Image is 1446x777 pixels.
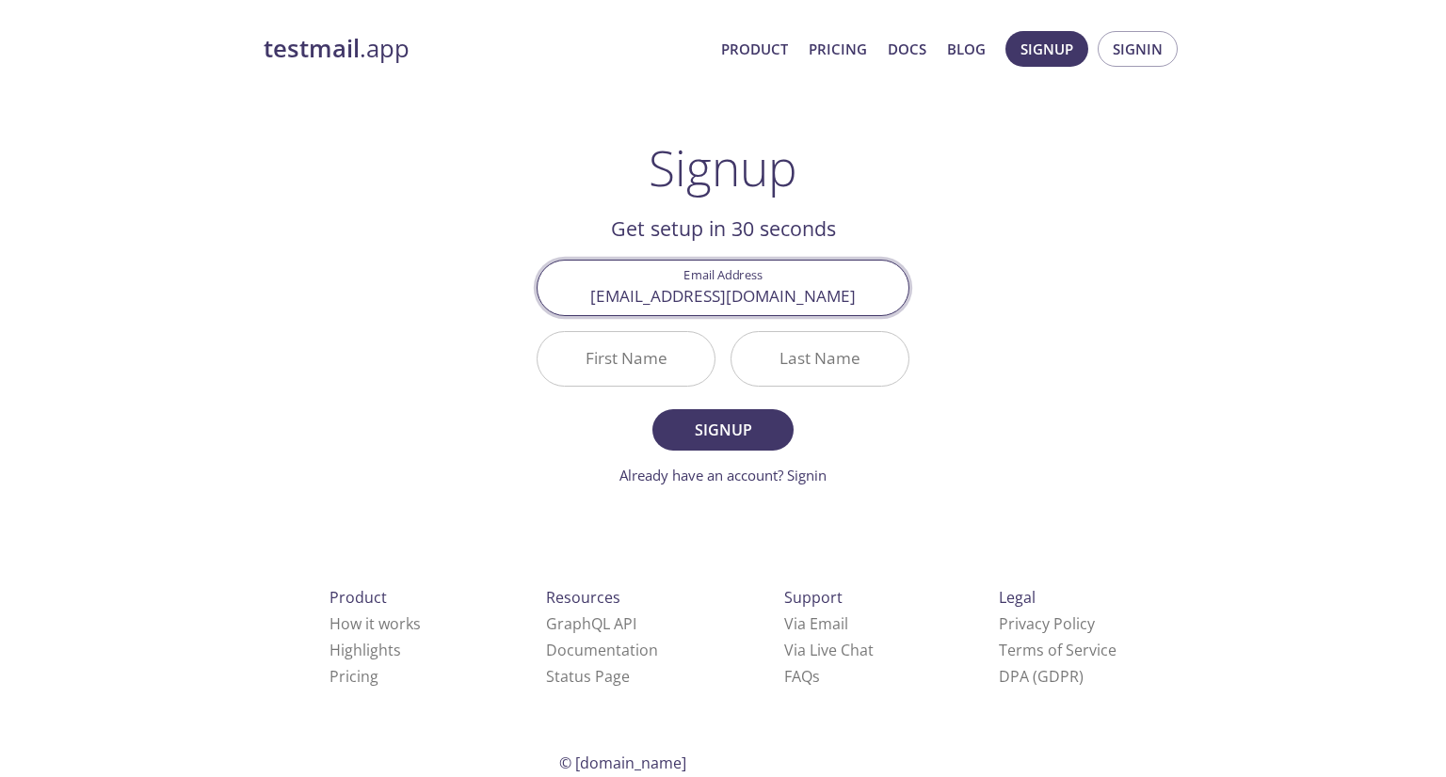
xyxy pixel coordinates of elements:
[264,33,706,65] a: testmail.app
[888,37,926,61] a: Docs
[649,139,797,196] h1: Signup
[947,37,986,61] a: Blog
[1113,37,1163,61] span: Signin
[673,417,773,443] span: Signup
[784,613,848,634] a: Via Email
[329,666,378,687] a: Pricing
[999,666,1084,687] a: DPA (GDPR)
[546,587,620,608] span: Resources
[546,613,636,634] a: GraphQL API
[546,666,630,687] a: Status Page
[999,640,1117,660] a: Terms of Service
[264,32,360,65] strong: testmail
[546,640,658,660] a: Documentation
[329,640,401,660] a: Highlights
[537,213,909,245] h2: Get setup in 30 seconds
[809,37,867,61] a: Pricing
[559,753,686,773] span: © [DOMAIN_NAME]
[999,613,1095,634] a: Privacy Policy
[784,666,820,687] a: FAQ
[329,613,421,634] a: How it works
[812,666,820,687] span: s
[1020,37,1073,61] span: Signup
[999,587,1036,608] span: Legal
[784,587,843,608] span: Support
[329,587,387,608] span: Product
[619,466,827,484] a: Already have an account? Signin
[652,409,794,451] button: Signup
[721,37,788,61] a: Product
[784,640,874,660] a: Via Live Chat
[1098,31,1178,67] button: Signin
[1005,31,1088,67] button: Signup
